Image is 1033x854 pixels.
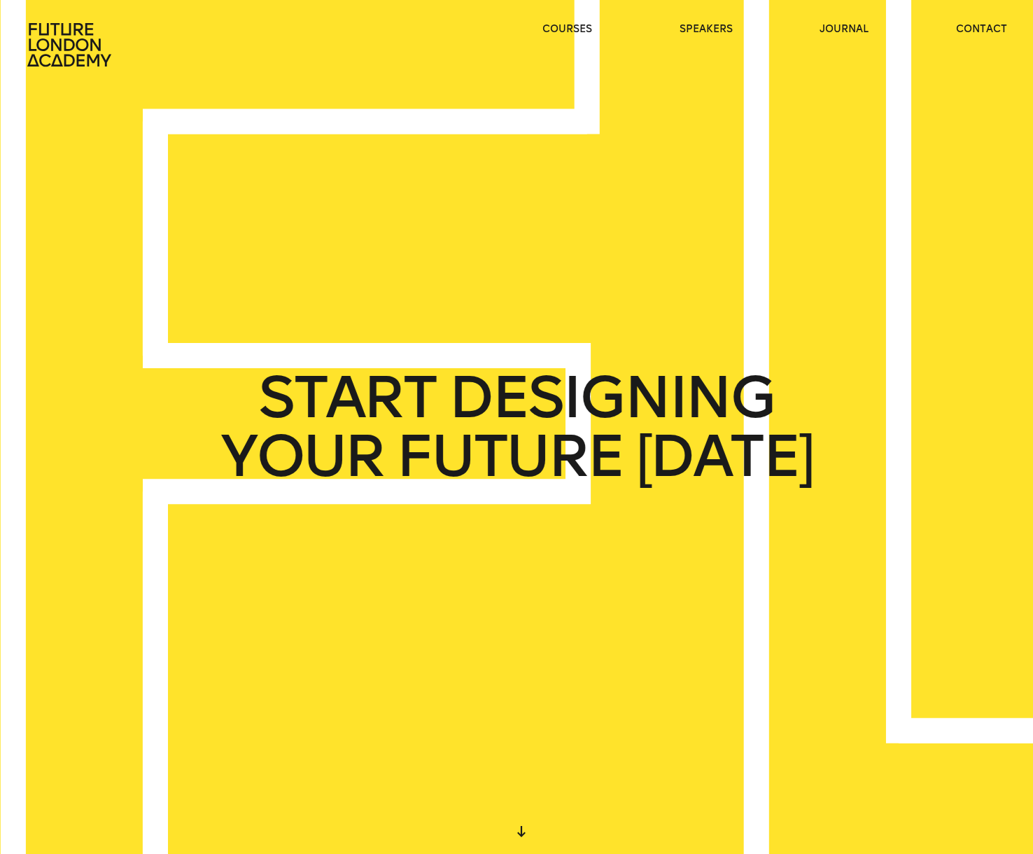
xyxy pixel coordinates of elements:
span: YOUR [220,427,384,486]
span: DESIGNING [449,368,775,427]
a: journal [820,22,869,36]
span: START [258,368,436,427]
span: FUTURE [396,427,624,486]
a: contact [956,22,1007,36]
span: [DATE] [636,427,813,486]
a: speakers [680,22,733,36]
a: courses [542,22,592,36]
